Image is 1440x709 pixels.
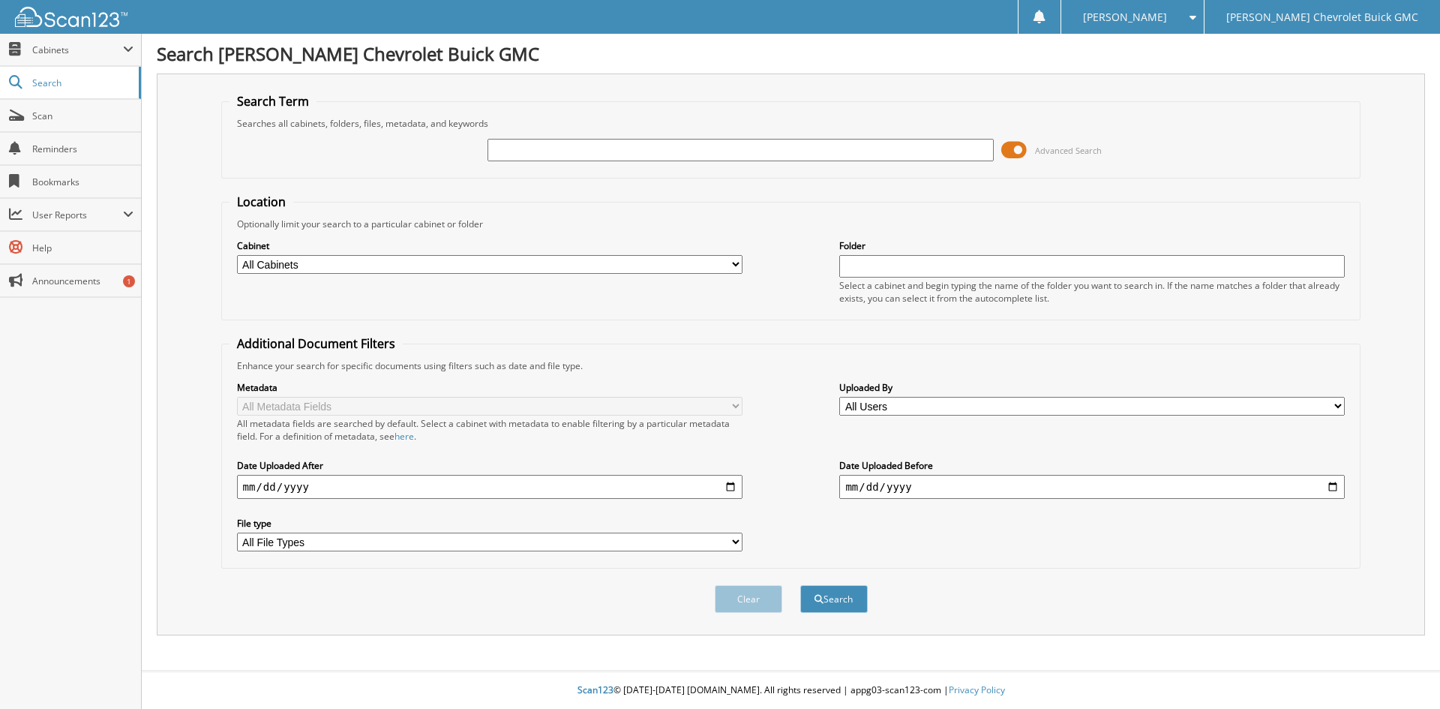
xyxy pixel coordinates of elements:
[32,176,133,188] span: Bookmarks
[237,475,742,499] input: start
[229,194,293,210] legend: Location
[1365,637,1440,709] iframe: Chat Widget
[839,279,1345,305] div: Select a cabinet and begin typing the name of the folder you want to search in. If the name match...
[229,359,1353,372] div: Enhance your search for specific documents using filters such as date and file type.
[229,335,403,352] legend: Additional Document Filters
[32,110,133,122] span: Scan
[839,459,1345,472] label: Date Uploaded Before
[949,683,1005,696] a: Privacy Policy
[839,475,1345,499] input: end
[577,683,613,696] span: Scan123
[32,275,133,287] span: Announcements
[123,275,135,287] div: 1
[237,459,742,472] label: Date Uploaded After
[237,417,742,443] div: All metadata fields are searched by default. Select a cabinet with metadata to enable filtering b...
[237,239,742,252] label: Cabinet
[157,41,1425,66] h1: Search [PERSON_NAME] Chevrolet Buick GMC
[32,143,133,155] span: Reminders
[394,430,414,443] a: here
[1083,13,1167,22] span: [PERSON_NAME]
[1226,13,1418,22] span: [PERSON_NAME] Chevrolet Buick GMC
[32,242,133,254] span: Help
[237,517,742,530] label: File type
[32,44,123,56] span: Cabinets
[839,381,1345,394] label: Uploaded By
[237,381,742,394] label: Metadata
[839,239,1345,252] label: Folder
[1035,145,1102,156] span: Advanced Search
[715,585,782,613] button: Clear
[229,93,316,110] legend: Search Term
[142,672,1440,709] div: © [DATE]-[DATE] [DOMAIN_NAME]. All rights reserved | appg03-scan123-com |
[229,218,1353,230] div: Optionally limit your search to a particular cabinet or folder
[229,117,1353,130] div: Searches all cabinets, folders, files, metadata, and keywords
[15,7,127,27] img: scan123-logo-white.svg
[32,209,123,221] span: User Reports
[32,77,131,89] span: Search
[800,585,868,613] button: Search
